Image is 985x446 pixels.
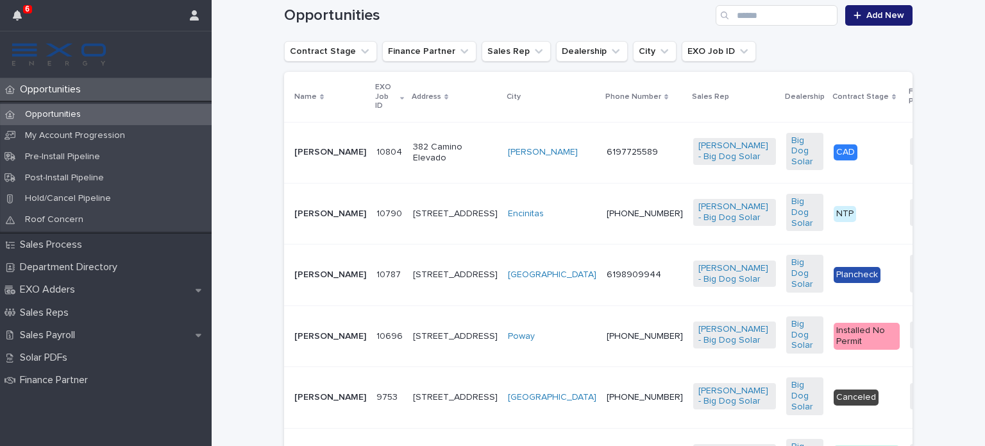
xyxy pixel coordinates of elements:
a: Big Dog Solar [791,135,818,167]
p: Address [412,90,441,104]
a: [PERSON_NAME] - Big Dog Solar [698,263,771,285]
input: Search [716,5,838,26]
span: Add New [866,11,904,20]
p: [PERSON_NAME] [294,209,366,219]
a: 6197725589 [607,148,658,157]
p: Department Directory [15,261,128,273]
p: [PERSON_NAME] [294,147,366,158]
a: [PHONE_NUMBER] [607,393,683,402]
p: Sales Rep [692,90,729,104]
img: FKS5r6ZBThi8E5hshIGi [10,42,108,67]
button: City [633,41,677,62]
p: Roof Concern [15,214,94,225]
p: Pre-Install Pipeline [15,151,110,162]
a: 6198909944 [607,270,661,279]
a: [PERSON_NAME] - Big Dog Solar [698,202,771,223]
p: [PERSON_NAME] [294,270,366,280]
p: 6 [25,4,29,13]
p: Sales Payroll [15,329,85,341]
p: Sales Reps [15,307,79,319]
p: 9753 [376,390,400,403]
div: NTP [834,206,856,222]
button: Sales Rep [482,41,551,62]
p: Opportunities [15,109,91,120]
p: [PERSON_NAME] [294,392,366,403]
a: Big Dog Solar [791,257,818,289]
p: EXO Adders [15,284,85,296]
p: Solar PDFs [15,352,78,364]
a: Add New [845,5,913,26]
button: Finance Partner [382,41,476,62]
a: Big Dog Solar [791,319,818,351]
div: Plancheck [834,267,880,283]
div: 6 [13,8,29,31]
p: Name [294,90,317,104]
a: Big Dog Solar [791,196,818,228]
p: Hold/Cancel Pipeline [15,193,121,204]
p: Finance Partner [15,374,98,386]
p: [PERSON_NAME] [294,331,366,342]
p: 10787 [376,267,403,280]
p: City [507,90,521,104]
a: [GEOGRAPHIC_DATA] [508,392,596,403]
p: Sales Process [15,239,92,251]
h1: Opportunities [284,6,711,25]
a: [PERSON_NAME] - Big Dog Solar [698,141,771,162]
p: Dealership [785,90,825,104]
a: [PERSON_NAME] - Big Dog Solar [698,386,771,407]
p: [STREET_ADDRESS] [413,209,498,219]
p: 382 Camino Elevado [413,142,498,164]
a: [PERSON_NAME] - Big Dog Solar [698,324,771,346]
p: [STREET_ADDRESS] [413,270,498,280]
a: Big Dog Solar [791,380,818,412]
p: EXO Job ID [375,80,397,113]
div: Canceled [834,390,879,406]
div: CAD [834,144,857,160]
p: Contract Stage [832,90,889,104]
a: [PERSON_NAME] [508,147,578,158]
a: [PHONE_NUMBER] [607,209,683,218]
a: [PHONE_NUMBER] [607,332,683,341]
p: Finance Partner [909,85,961,108]
p: [STREET_ADDRESS] [413,331,498,342]
button: Contract Stage [284,41,377,62]
p: 10696 [376,329,405,342]
p: My Account Progression [15,130,135,141]
button: Dealership [556,41,628,62]
p: Opportunities [15,83,91,96]
button: EXO Job ID [682,41,756,62]
div: Installed No Permit [834,323,900,350]
p: 10790 [376,206,405,219]
p: 10804 [376,144,405,158]
p: Phone Number [605,90,661,104]
p: Post-Install Pipeline [15,173,114,184]
p: [STREET_ADDRESS] [413,392,498,403]
a: Encinitas [508,209,544,219]
a: Poway [508,331,535,342]
a: [GEOGRAPHIC_DATA] [508,270,596,280]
